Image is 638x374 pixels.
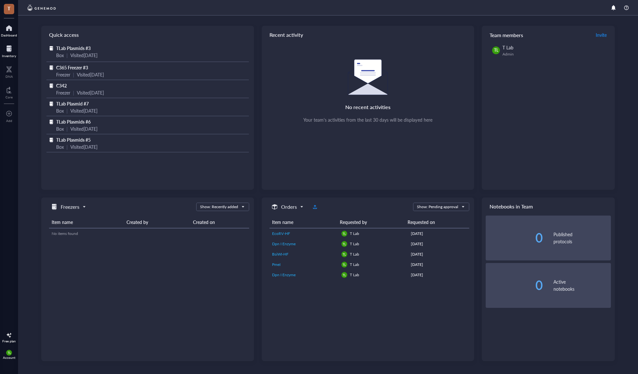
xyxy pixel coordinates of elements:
a: Core [5,85,13,99]
div: Your team's activities from the last 30 days will be displayed here [303,117,432,123]
div: Core [5,95,13,99]
img: Empty state [348,59,388,95]
div: Show: Recently added [200,204,238,210]
div: Recent activity [262,26,474,44]
div: | [66,52,68,59]
span: T [7,4,11,12]
div: Box [56,107,64,114]
div: Visited [DATE] [70,143,97,150]
div: Admin [502,52,608,57]
th: Item name [49,216,124,228]
span: TLab Plasmid #7 [56,100,89,107]
div: No recent activities [345,103,390,112]
span: T Lab [350,262,359,267]
a: Inventory [2,44,16,58]
div: Box [56,52,64,59]
div: Visited [DATE] [70,107,97,114]
div: [DATE] [411,231,467,237]
div: No items found [52,231,247,237]
span: TL [343,242,346,246]
span: T Lab [502,44,513,51]
h5: Orders [281,203,297,211]
div: Freezer [56,71,70,78]
div: Visited [DATE] [70,52,97,59]
div: Inventory [2,54,16,58]
div: Visited [DATE] [77,71,104,78]
span: T Lab [350,231,359,236]
div: | [66,143,68,150]
span: TLab Plasmids #6 [56,118,91,125]
div: Freezer [56,89,70,96]
div: Visited [DATE] [70,125,97,132]
div: [DATE] [411,262,467,268]
div: Add [6,119,12,123]
span: Dpn I Enzyme [272,241,296,247]
div: | [66,107,68,114]
div: [DATE] [411,272,467,278]
div: [DATE] [411,251,467,257]
div: Account [3,356,15,359]
a: Dpn I Enzyme [272,241,336,247]
button: Invite [595,30,607,40]
th: Item name [269,216,337,228]
div: [DATE] [411,241,467,247]
div: Dashboard [1,33,17,37]
span: T Lab [350,251,359,257]
a: DNA [5,64,13,78]
span: T Lab [350,272,359,278]
div: Box [56,125,64,132]
th: Created on [190,216,249,228]
a: BsiWI-HF [272,251,336,257]
div: | [73,89,74,96]
div: DNA [5,75,13,78]
div: Team members [482,26,615,44]
div: 0 [486,279,543,292]
span: BsiWI-HF [272,251,289,257]
span: TL [343,273,346,277]
div: 0 [486,231,543,244]
span: TLab Plasmids #3 [56,45,91,51]
img: genemod-logo [26,4,57,12]
span: T Lab [350,241,359,247]
div: | [66,125,68,132]
span: TLab Plasmids #5 [56,136,91,143]
div: Published protocols [553,231,611,245]
a: Dpn I Enzyme [272,272,336,278]
span: PmeI [272,262,280,267]
div: Visited [DATE] [77,89,104,96]
h5: Freezers [61,203,79,211]
th: Requested by [337,216,405,228]
span: C365 Freezer #3 [56,64,88,71]
div: Active notebooks [553,278,611,292]
div: Quick access [41,26,254,44]
a: Dashboard [1,23,17,37]
span: TL [343,252,346,256]
span: Invite [596,32,607,38]
a: EcoRV-HF [272,231,336,237]
div: Notebooks in Team [482,197,615,216]
span: TL [343,232,346,235]
span: Dpn I Enzyme [272,272,296,278]
span: C342 [56,82,67,89]
span: EcoRV-HF [272,231,290,236]
th: Created by [124,216,191,228]
div: | [73,71,74,78]
a: PmeI [272,262,336,268]
span: TL [494,47,498,53]
th: Requested on [405,216,465,228]
span: TL [343,263,346,266]
div: Free plan [2,339,16,343]
div: Show: Pending approval [417,204,458,210]
span: TL [7,351,11,355]
div: Box [56,143,64,150]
